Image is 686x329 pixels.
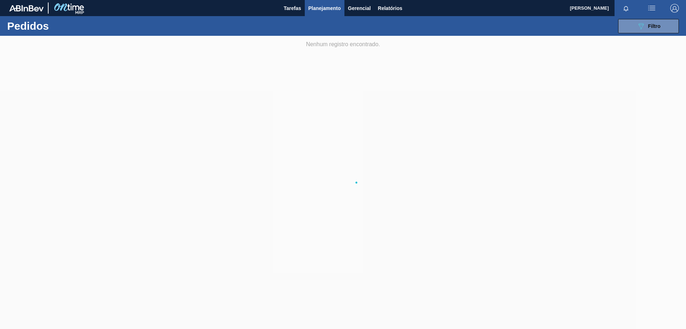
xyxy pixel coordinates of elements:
button: Filtro [618,19,679,33]
img: userActions [647,4,656,13]
h1: Pedidos [7,22,114,30]
button: Notificações [615,3,637,13]
span: Filtro [648,23,661,29]
img: TNhmsLtSVTkK8tSr43FrP2fwEKptu5GPRR3wAAAABJRU5ErkJggg== [9,5,44,11]
span: Gerencial [348,4,371,13]
img: Logout [670,4,679,13]
span: Relatórios [378,4,402,13]
span: Planejamento [308,4,341,13]
span: Tarefas [284,4,301,13]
